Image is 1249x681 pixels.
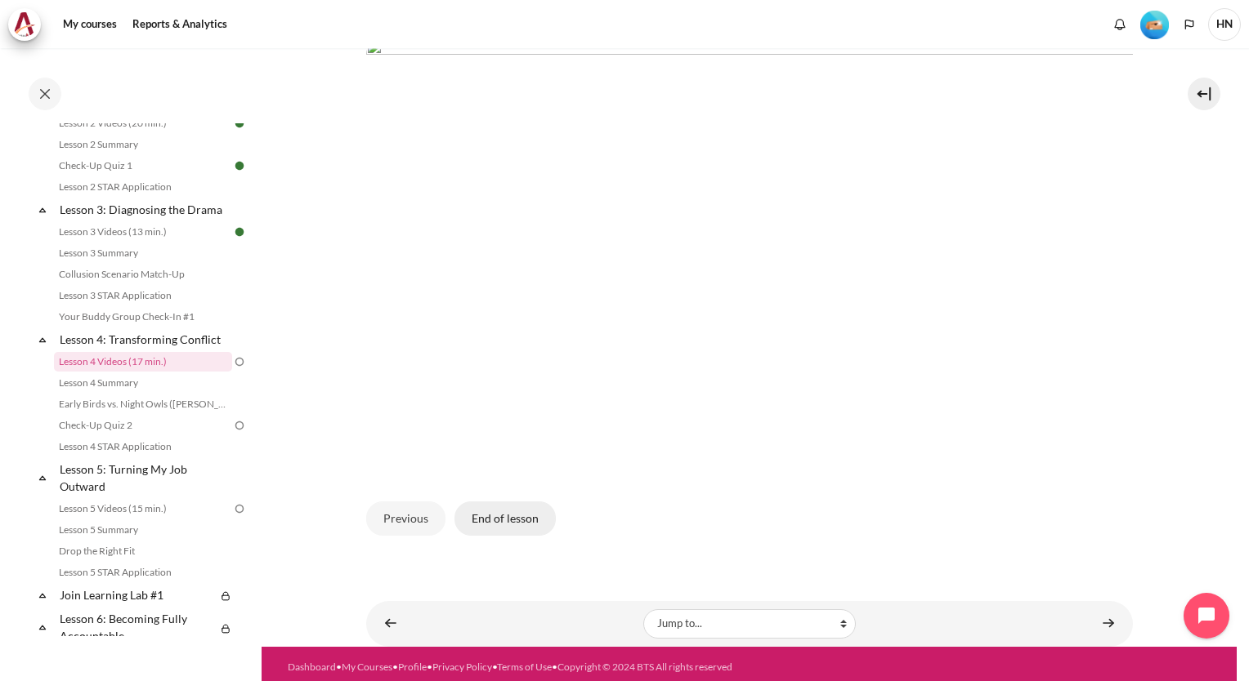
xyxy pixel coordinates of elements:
[54,286,232,305] a: Lesson 3 STAR Application
[54,113,232,133] a: Lesson 2 Videos (20 min.)
[57,584,216,606] a: Join Learning Lab #1
[232,418,247,433] img: To do
[54,156,232,176] a: Check-Up Quiz 1
[54,177,232,197] a: Lesson 2 STAR Application
[454,501,556,536] button: End of lesson
[54,437,232,456] a: Lesson 4 STAR Application
[1092,608,1125,639] a: Lesson 4 Summary ►
[57,328,232,350] a: Lesson 4: Transforming Conflict
[54,135,232,154] a: Lesson 2 Summary
[57,458,232,497] a: Lesson 5: Turning My Job Outward
[288,661,336,673] a: Dashboard
[54,373,232,393] a: Lesson 4 Summary
[54,222,232,242] a: Lesson 3 Videos (13 min.)
[54,520,232,540] a: Lesson 5 Summary
[1108,12,1132,37] div: Show notification window with no new notifications
[342,661,392,673] a: My Courses
[288,660,794,674] div: • • • • •
[1134,9,1175,39] a: Level #2
[497,661,552,673] a: Terms of Use
[1208,8,1241,41] a: User menu
[54,416,232,435] a: Check-Up Quiz 2
[57,608,216,647] a: Lesson 6: Becoming Fully Accountable
[54,307,232,327] a: Your Buddy Group Check-In #1
[54,352,232,372] a: Lesson 4 Videos (17 min.)
[1208,8,1241,41] span: HN
[557,661,732,673] a: Copyright © 2024 BTS All rights reserved
[366,501,445,536] button: Previous
[232,501,247,516] img: To do
[432,661,492,673] a: Privacy Policy
[54,243,232,263] a: Lesson 3 Summary
[34,470,51,486] span: Collapse
[8,8,49,41] a: Architeck Architeck
[1140,9,1169,39] div: Level #2
[232,225,247,239] img: Done
[54,541,232,561] a: Drop the Right Fit
[34,587,51,603] span: Collapse
[398,661,427,673] a: Profile
[54,563,232,582] a: Lesson 5 STAR Application
[54,394,232,414] a: Early Birds vs. Night Owls ([PERSON_NAME]'s Story)
[1177,12,1202,37] button: Languages
[54,499,232,519] a: Lesson 5 Videos (15 min.)
[34,202,51,218] span: Collapse
[34,332,51,348] span: Collapse
[232,116,247,131] img: Done
[127,8,233,41] a: Reports & Analytics
[232,158,247,173] img: Done
[57,8,123,41] a: My courses
[1140,11,1169,39] img: Level #2
[13,12,36,37] img: Architeck
[34,619,51,635] span: Collapse
[54,265,232,284] a: Collusion Scenario Match-Up
[374,608,407,639] a: ◄ Your Buddy Group Check-In #1
[232,354,247,369] img: To do
[57,198,232,220] a: Lesson 3: Diagnosing the Drama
